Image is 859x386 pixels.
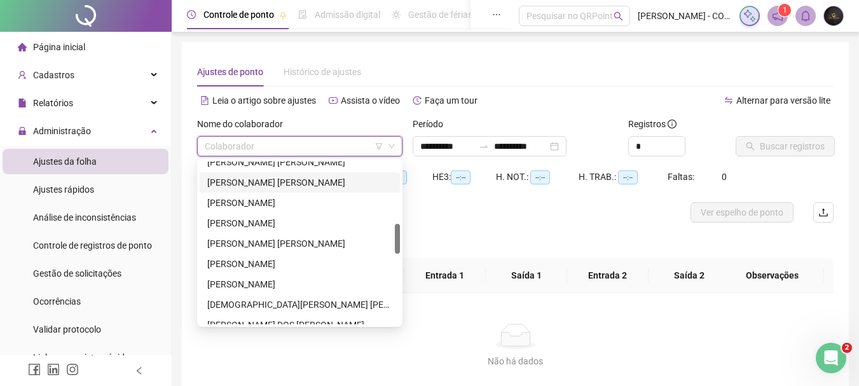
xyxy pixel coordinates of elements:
[33,352,130,362] span: Link para registro rápido
[200,193,400,213] div: JESSICA DE SOUZA LIMA
[28,363,41,376] span: facebook
[33,156,97,167] span: Ajustes da folha
[486,258,567,293] th: Saída 1
[614,11,623,21] span: search
[18,43,27,52] span: home
[567,258,649,293] th: Entrada 2
[618,170,638,184] span: --:--
[720,258,824,293] th: Observações
[329,96,338,105] span: youtube
[818,207,828,217] span: upload
[203,10,274,20] span: Controle de ponto
[33,126,91,136] span: Administração
[628,117,677,131] span: Registros
[200,213,400,233] div: JOSILANE DA SILVA PIASSI
[200,96,209,105] span: file-text
[212,95,316,106] span: Leia o artigo sobre ajustes
[207,277,392,291] div: [PERSON_NAME]
[579,170,668,184] div: H. TRAB.:
[207,298,392,312] div: [DEMOGRAPHIC_DATA][PERSON_NAME] [PERSON_NAME]
[743,9,757,23] img: sparkle-icon.fc2bf0ac1784a2077858766a79e2daf3.svg
[638,9,732,23] span: [PERSON_NAME] - CONTABILIZE CASTELO LTDA
[736,95,830,106] span: Alternar para versão lite
[375,142,383,150] span: filter
[284,67,361,77] span: Histórico de ajustes
[33,184,94,195] span: Ajustes rápidos
[479,141,489,151] span: swap-right
[772,10,783,22] span: notification
[197,67,263,77] span: Ajustes de ponto
[432,170,496,184] div: HE 3:
[207,155,392,169] div: [PERSON_NAME] [PERSON_NAME]
[492,10,501,19] span: ellipsis
[207,216,392,230] div: [PERSON_NAME]
[279,11,287,19] span: pushpin
[187,10,196,19] span: clock-circle
[722,172,727,182] span: 0
[200,172,400,193] div: JESSICA DA SILVA BARBOSA
[778,4,791,17] sup: 1
[33,212,136,223] span: Análise de inconsistências
[392,10,401,19] span: sun
[413,117,451,131] label: Período
[200,294,400,315] div: LAIZ DE FREITAS PADOVANI
[824,6,843,25] img: 12986
[413,96,422,105] span: history
[207,257,392,271] div: [PERSON_NAME]
[425,95,478,106] span: Faça um tour
[200,233,400,254] div: JULIANA ELVINA RODRIGUES COLETA
[66,363,79,376] span: instagram
[200,315,400,335] div: LARISSA RAMOS DOS SANTOS
[207,237,392,251] div: [PERSON_NAME] [PERSON_NAME]
[649,258,730,293] th: Saída 2
[33,296,81,307] span: Ocorrências
[47,363,60,376] span: linkedin
[33,42,85,52] span: Página inicial
[33,98,73,108] span: Relatórios
[197,117,291,131] label: Nome do colaborador
[691,202,794,223] button: Ver espelho de ponto
[479,141,489,151] span: to
[783,6,787,15] span: 1
[33,240,152,251] span: Controle de registros de ponto
[388,142,395,150] span: down
[668,172,696,182] span: Faltas:
[200,152,400,172] div: JACIARA SOARES CONCEIÇÃO
[668,120,677,128] span: info-circle
[200,254,400,274] div: JULIANA VALANI SALVE
[33,268,121,279] span: Gestão de solicitações
[207,196,392,210] div: [PERSON_NAME]
[451,170,471,184] span: --:--
[530,170,550,184] span: --:--
[731,268,814,282] span: Observações
[341,95,400,106] span: Assista o vídeo
[315,10,380,20] span: Admissão digital
[200,274,400,294] div: KARLA ALVES DE BARROS
[298,10,307,19] span: file-done
[207,176,392,190] div: [PERSON_NAME] [PERSON_NAME]
[18,99,27,107] span: file
[736,136,835,156] button: Buscar registros
[207,318,392,332] div: [PERSON_NAME] DOS [PERSON_NAME]
[842,343,852,353] span: 2
[800,10,811,22] span: bell
[816,343,846,373] iframe: Intercom live chat
[496,170,579,184] div: H. NOT.:
[404,258,486,293] th: Entrada 1
[724,96,733,105] span: swap
[33,324,101,334] span: Validar protocolo
[18,71,27,79] span: user-add
[33,70,74,80] span: Cadastros
[18,127,27,135] span: lock
[135,366,144,375] span: left
[408,10,472,20] span: Gestão de férias
[212,354,818,368] div: Não há dados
